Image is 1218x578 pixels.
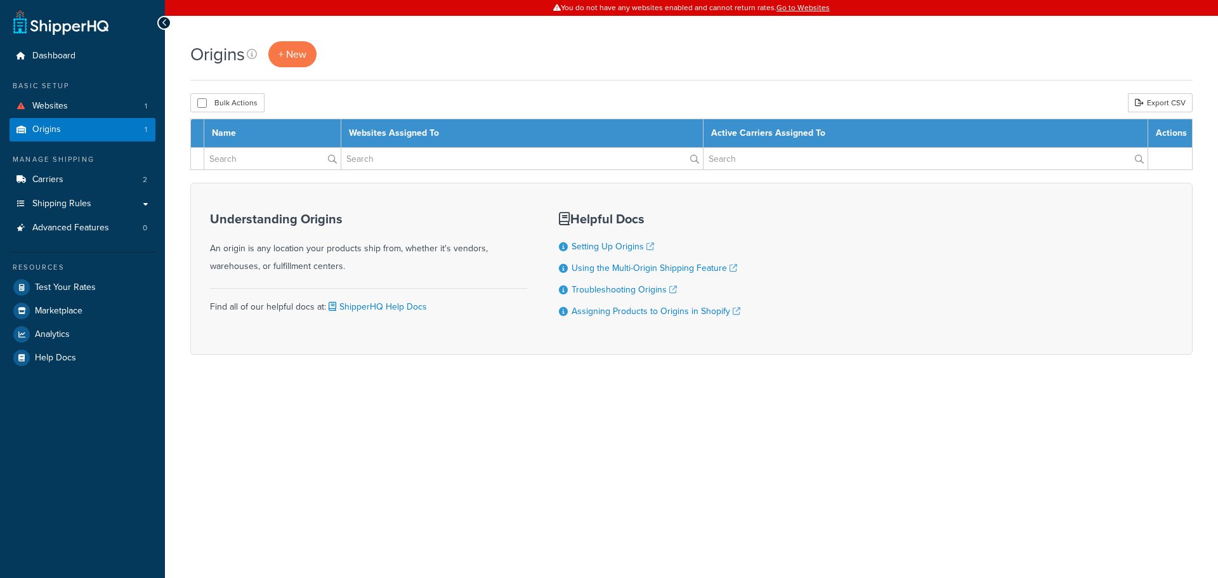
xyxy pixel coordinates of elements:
h3: Understanding Origins [210,212,527,226]
li: Carriers [10,168,155,192]
a: Help Docs [10,346,155,369]
a: Analytics [10,323,155,346]
input: Search [704,148,1148,169]
a: Test Your Rates [10,276,155,299]
a: ShipperHQ Help Docs [326,300,427,313]
input: Search [204,148,341,169]
a: Advanced Features 0 [10,216,155,240]
a: Marketplace [10,299,155,322]
a: Export CSV [1128,93,1193,112]
span: + New [278,47,306,62]
a: Using the Multi-Origin Shipping Feature [572,261,737,275]
i: You do not have any websites enabled and cannot return rates [15,102,27,110]
span: 1 [145,101,147,112]
h1: Origins [190,42,245,67]
span: Dashboard [32,51,75,62]
a: Troubleshooting Origins [572,283,677,296]
span: 1 [145,124,147,135]
a: Shipping Rules [10,192,155,216]
a: Origins 1 [10,118,155,141]
div: Find all of our helpful docs at: [210,288,527,316]
span: Shipping Rules [32,199,91,209]
li: Websites [10,95,155,118]
a: Setting Up Origins [572,240,654,253]
div: Basic Setup [10,81,155,91]
li: Origins [10,118,155,141]
button: Bulk Actions [190,93,265,112]
input: Search [341,148,703,169]
span: 0 [143,223,147,233]
h3: Helpful Docs [559,212,740,226]
th: Active Carriers Assigned To [703,119,1148,148]
a: Carriers 2 [10,168,155,192]
a: ShipperHQ Home [13,10,108,35]
th: Name [204,119,341,148]
span: Carriers [32,174,63,185]
span: Help Docs [35,353,76,364]
div: Resources [10,262,155,273]
th: Actions [1148,119,1193,148]
span: Websites [32,101,68,112]
a: Assigning Products to Origins in Shopify [572,305,740,318]
a: Go to Websites [776,2,830,13]
div: Manage Shipping [10,154,155,165]
span: Analytics [35,329,70,340]
a: Dashboard [10,44,155,68]
span: Origins [32,124,61,135]
a: Websites 1 [10,95,155,118]
li: Advanced Features [10,216,155,240]
div: An origin is any location your products ship from, whether it's vendors, warehouses, or fulfillme... [210,212,527,275]
span: 2 [143,174,147,185]
th: Websites Assigned To [341,119,703,148]
span: Test Your Rates [35,282,96,293]
span: Advanced Features [32,223,109,233]
a: + New [268,41,317,67]
span: Marketplace [35,306,82,317]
